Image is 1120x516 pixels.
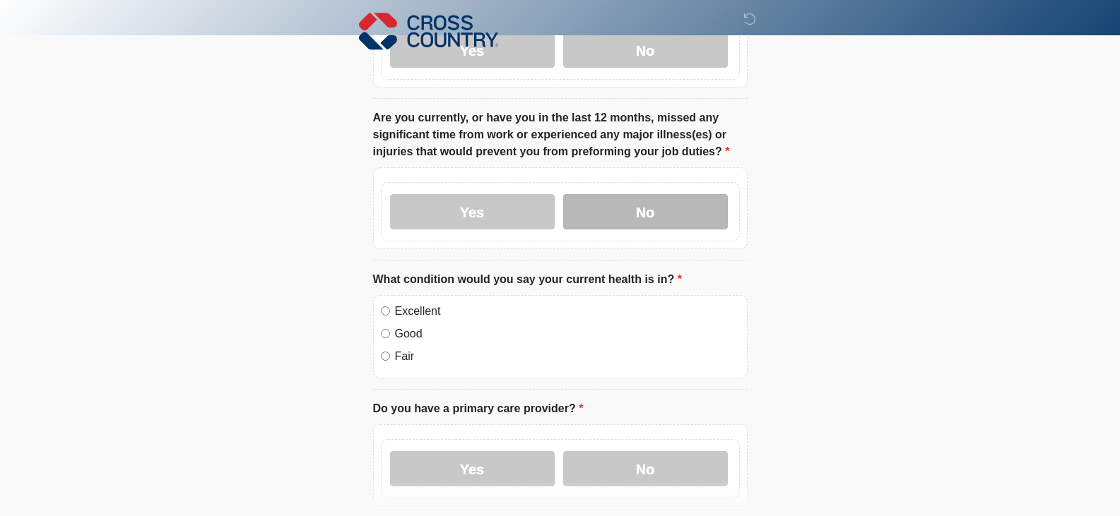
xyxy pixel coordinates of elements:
label: What condition would you say your current health is in? [373,271,682,288]
label: No [563,194,728,229]
label: Are you currently, or have you in the last 12 months, missed any significant time from work or ex... [373,109,748,160]
label: Fair [395,348,740,365]
label: Do you have a primary care provider? [373,400,584,417]
label: Yes [390,194,555,229]
label: Excellent [395,303,740,320]
input: Good [381,329,390,338]
label: No [563,451,728,486]
label: Yes [390,451,555,486]
input: Excellent [381,306,390,316]
input: Fair [381,352,390,361]
label: Good [395,325,740,342]
img: Cross Country Logo [359,11,499,52]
